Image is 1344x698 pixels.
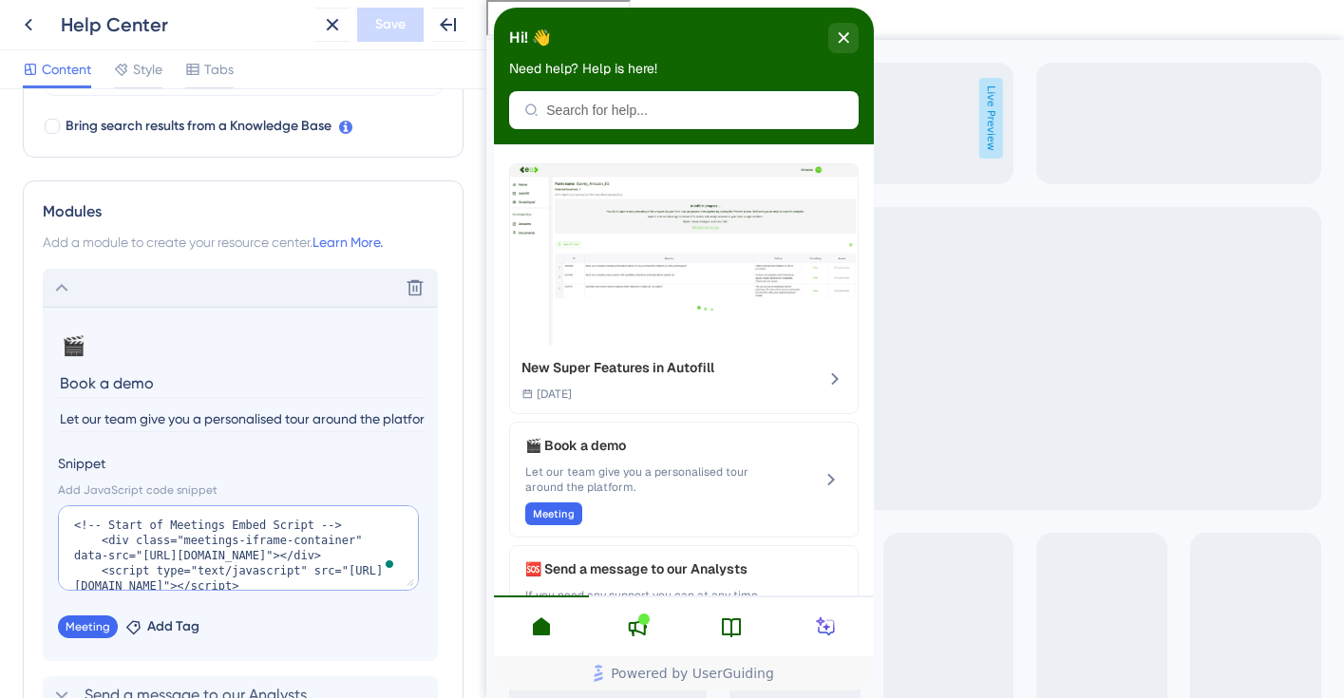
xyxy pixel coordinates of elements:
span: [DATE] [43,379,78,394]
div: Help Center [61,11,308,38]
input: Header [58,368,426,398]
div: Modules [43,200,444,223]
span: Bring search results from a Knowledge Base [66,115,331,138]
div: New Super Features in Autofill [28,349,220,371]
span: 🆘 Send a message to our Analysts [31,550,285,573]
span: 🎬 Book a demo [31,426,285,449]
div: close resource center [334,15,365,46]
span: Need help? Help is here! [15,53,163,68]
div: Send a message to our Analysts [31,550,285,656]
span: Meeting [66,619,110,634]
button: 🎬 [58,330,88,361]
span: Live Preview [493,78,517,159]
span: Get Help [43,5,103,28]
input: Description [58,406,426,432]
div: New Super Features in Autofill [15,156,365,406]
button: Save [357,8,424,42]
span: Tabs [204,58,234,81]
div: 3 [115,9,122,25]
span: Powered by UserGuiding [117,654,280,677]
span: Style [133,58,162,81]
div: Add JavaScript code snippet [58,482,423,498]
div: Book a demo [31,426,285,518]
button: Add Tag [125,615,199,638]
span: Hi! 👋 [15,16,57,45]
textarea: To enrich screen reader interactions, please activate Accessibility in Grammarly extension settings [58,505,419,591]
span: Save [375,13,406,36]
span: Let our team give you a personalised tour around the platform. [31,457,285,487]
a: Learn More. [312,235,383,250]
span: Content [42,58,91,81]
span: Add Tag [147,615,199,638]
span: Meeting [39,499,81,514]
span: If you need any support you can at any time pop a message to our analysts and they'll get back to... [31,580,285,626]
span: Add a module to create your resource center. [43,235,312,250]
label: Snippet [58,452,423,475]
input: Search for help... [52,95,350,110]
